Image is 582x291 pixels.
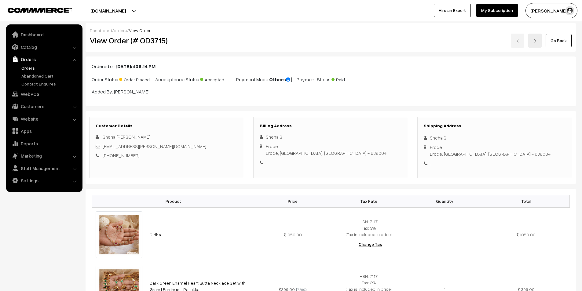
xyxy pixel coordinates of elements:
div: . [424,160,566,167]
button: [DOMAIN_NAME] [69,3,147,18]
a: Settings [8,175,80,186]
p: Added By: [PERSON_NAME] [92,88,570,95]
h3: Customer Details [96,123,238,129]
a: Apps [8,125,80,136]
a: My Subscription [476,4,518,17]
a: Ridha [150,232,161,237]
div: Erode Erode, [GEOGRAPHIC_DATA], [GEOGRAPHIC_DATA] - 638004 [430,144,551,158]
span: 1050.00 [284,232,302,237]
div: Erode Erode, [GEOGRAPHIC_DATA], [GEOGRAPHIC_DATA] - 638004 [266,143,386,157]
h3: Shipping Address [424,123,566,129]
span: View Order [129,28,151,33]
span: Order Placed [119,75,150,83]
a: Staff Management [8,163,80,174]
th: Product [92,195,255,207]
a: Contact Enquires [20,81,80,87]
a: Customers [8,101,80,112]
a: WebPOS [8,89,80,100]
a: Catalog [8,42,80,53]
div: . [260,159,402,166]
p: Order Status: | Accceptance Status: | Payment Mode: | Payment Status: [92,75,570,83]
span: Paid [331,75,362,83]
div: Sneha S [260,133,402,140]
b: 06:14 PM [135,63,156,69]
span: 1 [444,232,445,237]
img: right-arrow.png [533,39,537,43]
a: Website [8,113,80,124]
span: Accepted [200,75,231,83]
th: Total [483,195,569,207]
b: [DATE] [115,63,131,69]
span: HSN: 7117 Tax: 3% (Tax is included in price) [346,219,392,237]
a: Orders [8,54,80,65]
h3: Billing Address [260,123,402,129]
a: Hire an Expert [434,4,471,17]
a: Marketing [8,150,80,161]
a: [PHONE_NUMBER] [103,153,140,158]
img: COMMMERCE [8,8,72,13]
a: COMMMERCE [8,6,61,13]
img: 6.1.jpg [96,211,143,258]
a: [EMAIL_ADDRESS][PERSON_NAME][DOMAIN_NAME] [103,144,206,149]
button: Change Tax [354,238,387,251]
th: Price [255,195,331,207]
div: Sneha S [424,134,566,141]
img: user [565,6,574,15]
a: Orders [20,65,80,71]
th: Tax Rate [331,195,407,207]
b: Others [269,76,291,82]
th: Quantity [407,195,483,207]
span: 1050.00 [520,232,536,237]
button: [PERSON_NAME] C [525,3,577,18]
a: Abandoned Cart [20,73,80,79]
p: Ordered on at [92,63,570,70]
a: Dashboard [90,28,112,33]
a: Go Back [546,34,572,47]
a: Reports [8,138,80,149]
div: / / [90,27,572,34]
a: orders [114,28,127,33]
span: Sneha [PERSON_NAME] [103,134,150,140]
a: Dashboard [8,29,80,40]
h2: View Order (# OD3715) [90,36,244,45]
